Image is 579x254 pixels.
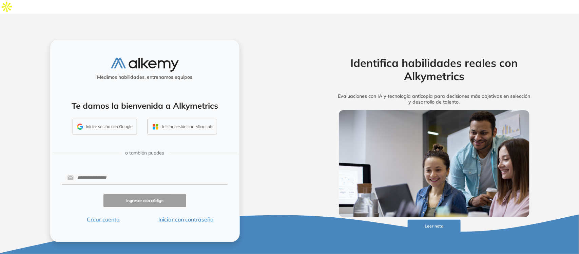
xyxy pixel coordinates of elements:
[328,56,540,83] h2: Identifica habilidades reales con Alkymetrics
[77,124,83,130] img: GMAIL_ICON
[53,74,237,80] h5: Medimos habilidades, entrenamos equipos
[111,58,179,72] img: logo-alkemy
[147,119,217,134] button: Iniciar sesión con Microsoft
[145,215,228,223] button: Iniciar con contraseña
[59,101,231,111] h4: Te damos la bienvenida a Alkymetrics
[339,110,529,217] img: img-more-info
[103,194,186,207] button: Ingresar con código
[73,119,137,134] button: Iniciar sesión con Google
[62,215,145,223] button: Crear cuenta
[328,93,540,105] h5: Evaluaciones con IA y tecnología anticopia para decisiones más objetivas en selección y desarroll...
[125,149,164,157] span: o también puedes
[408,220,461,233] button: Leer nota
[152,123,159,131] img: OUTLOOK_ICON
